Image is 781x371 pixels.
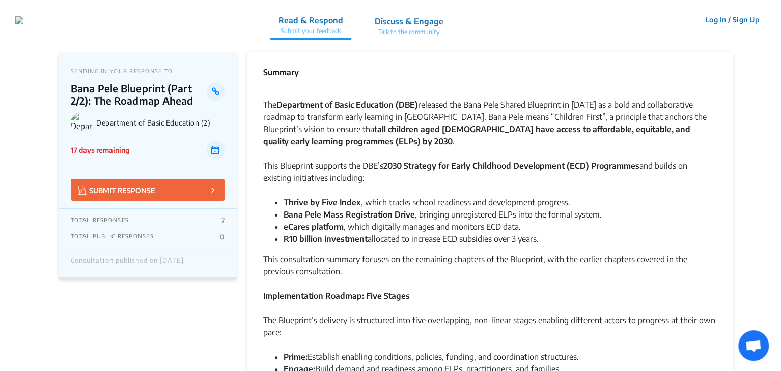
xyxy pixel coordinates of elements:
[278,26,343,36] p: Submit your feedback
[71,68,225,74] p: SENDING IN YOUR RESPONSE TO
[276,100,418,110] strong: Department of Basic Education (DBE)
[71,82,207,107] p: Bana Pele Blueprint (Part 2/2): The Roadmap Ahead
[263,314,716,351] div: The Blueprint’s delivery is structured into five overlapping, non-linear stages enabling differen...
[71,179,225,201] button: SUBMIT RESPONSE
[220,233,225,241] p: 0
[71,112,92,133] img: Department of Basic Education (2) logo
[284,351,716,363] li: Establish enabling conditions, policies, funding, and coordination structures.
[263,99,716,160] div: The released the Bana Pele Shared Blueprint in [DATE] as a bold and collaborative roadmap to tran...
[284,196,716,208] li: , which tracks school readiness and development progress.
[738,330,769,361] div: Open chat
[284,352,308,362] strong: Prime:
[96,118,225,127] p: Department of Basic Education (2)
[71,217,129,225] p: TOTAL RESPONSES
[15,16,23,24] img: 2wffpoq67yek4o5dgscb6nza9j7d
[284,221,716,233] li: , which digitally manages and monitors ECD data.
[278,14,343,26] p: Read & Respond
[698,12,766,27] button: Log In / Sign Up
[71,233,154,241] p: TOTAL PUBLIC RESPONSES
[284,209,415,220] strong: Bana Pele Mass Registration Drive
[71,257,184,270] div: Consultation published on [DATE]
[78,184,155,196] p: SUBMIT RESPONSE
[284,208,716,221] li: , bringing unregistered ELPs into the formal system.
[263,66,299,78] p: Summary
[375,27,443,37] p: Talk to the community
[221,217,225,225] p: 7
[263,291,410,301] strong: Implementation Roadmap: Five Stages
[284,222,344,232] strong: eCares platform
[284,234,322,244] strong: R10 billion
[71,145,129,156] p: 17 days remaining
[263,160,716,196] div: This Blueprint supports the DBE’s and builds on existing initiatives including:
[263,124,690,146] strong: all children aged [DEMOGRAPHIC_DATA] have access to affordable, equitable, and quality early lear...
[383,161,639,171] strong: 2030 Strategy for Early Childhood Development (ECD) Programmes
[324,234,368,244] strong: investment
[78,186,87,195] img: Vector.jpg
[284,197,361,207] strong: Thrive by Five Index
[375,15,443,27] p: Discuss & Engage
[284,233,716,245] li: allocated to increase ECD subsidies over 3 years.
[263,253,716,290] div: This consultation summary focuses on the remaining chapters of the Blueprint, with the earlier ch...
